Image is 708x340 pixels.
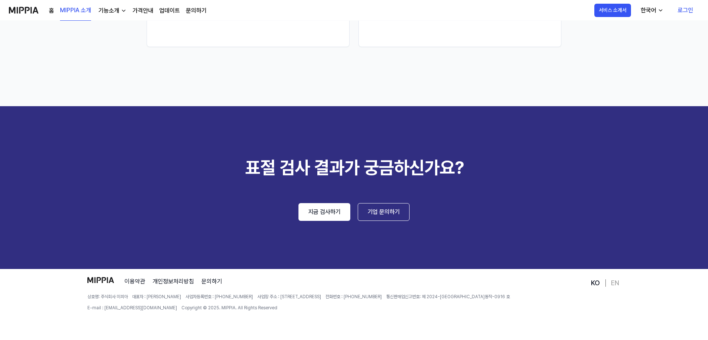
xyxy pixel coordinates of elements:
a: 개인정보처리방침 [153,277,194,286]
div: 한국어 [639,6,658,15]
a: KO [591,279,600,287]
div: 기능소개 [97,6,121,15]
p: 표절 검사 결과가 궁금하신가요? [245,154,463,181]
span: 상호명: 주식회사 미피아 [87,293,128,300]
a: MIPPIA 소개 [60,0,91,21]
a: 이용약관 [124,277,145,286]
span: 사업자등록번호 : [PHONE_NUMBER] [186,293,253,300]
span: 통신판매업신고번호: 제 2024-[GEOGRAPHIC_DATA]동작-0916 호 [386,293,510,300]
span: 대표자 : [PERSON_NAME] [132,293,181,300]
button: 기능소개 [97,6,127,15]
button: 서비스 소개서 [594,4,631,17]
a: 문의하기 [201,277,222,286]
span: E-mail : [EMAIL_ADDRESS][DOMAIN_NAME] [87,304,177,311]
a: 홈 [49,6,54,15]
button: 한국어 [635,3,668,18]
a: 문의하기 [186,6,207,15]
span: Copyright © 2025. MIPPIA. All Rights Reserved [181,304,277,311]
span: 사업장 주소 : [STREET_ADDRESS] [257,293,321,300]
a: 업데이트 [159,6,180,15]
a: EN [611,279,619,287]
a: 지금 검사하기 [298,203,350,221]
a: 기업 문의하기 [358,203,410,221]
img: down [121,8,127,14]
a: 가격안내 [133,6,153,15]
span: 전화번호 : [PHONE_NUMBER] [325,293,382,300]
img: logo [87,277,114,283]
